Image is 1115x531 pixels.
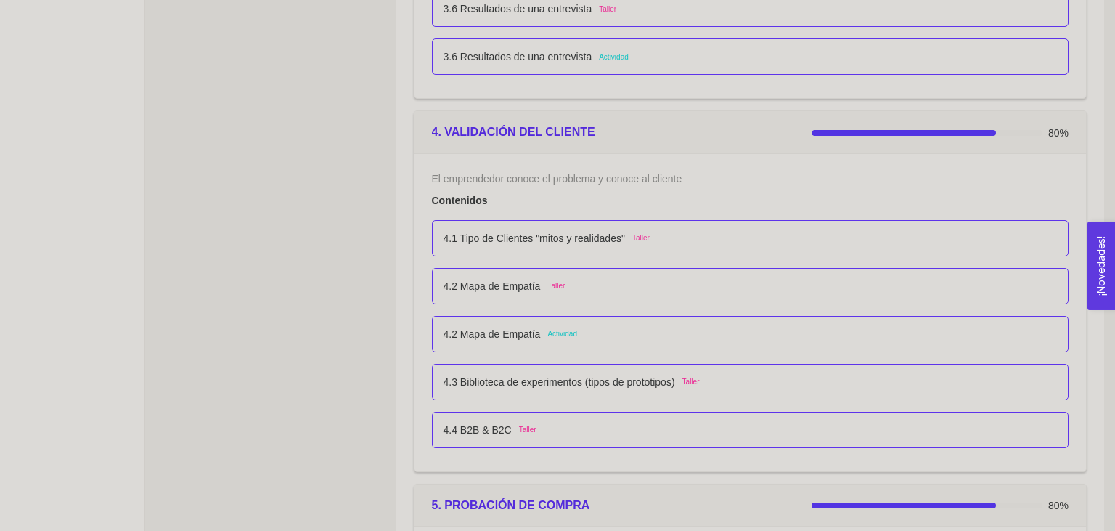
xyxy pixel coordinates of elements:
p: 4.2 Mapa de Empatía [444,278,541,294]
p: 4.3 Biblioteca de experimentos (tipos de prototipos) [444,374,675,390]
p: 4.2 Mapa de Empatía [444,326,541,342]
span: Taller [519,424,536,436]
p: 3.6 Resultados de una entrevista [444,49,592,65]
span: Actividad [599,52,629,63]
strong: 5. PROBACIÓN DE COMPRA [432,499,590,511]
span: 80% [1048,500,1069,511]
span: 80% [1048,128,1069,138]
strong: 4. VALIDACIÓN DEL CLIENTE [432,126,595,138]
span: Taller [599,4,616,15]
p: 4.1 Tipo de Clientes "mitos y realidades" [444,230,625,246]
span: Taller [547,280,565,292]
span: Taller [682,376,700,388]
p: 3.6 Resultados de una entrevista [444,1,592,17]
button: Open Feedback Widget [1087,222,1115,310]
strong: Contenidos [432,195,488,206]
span: Taller [632,232,650,244]
span: Actividad [547,328,577,340]
span: El emprendedor conoce el problema y conoce al cliente [432,173,682,185]
p: 4.4 B2B & B2C [444,422,512,438]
